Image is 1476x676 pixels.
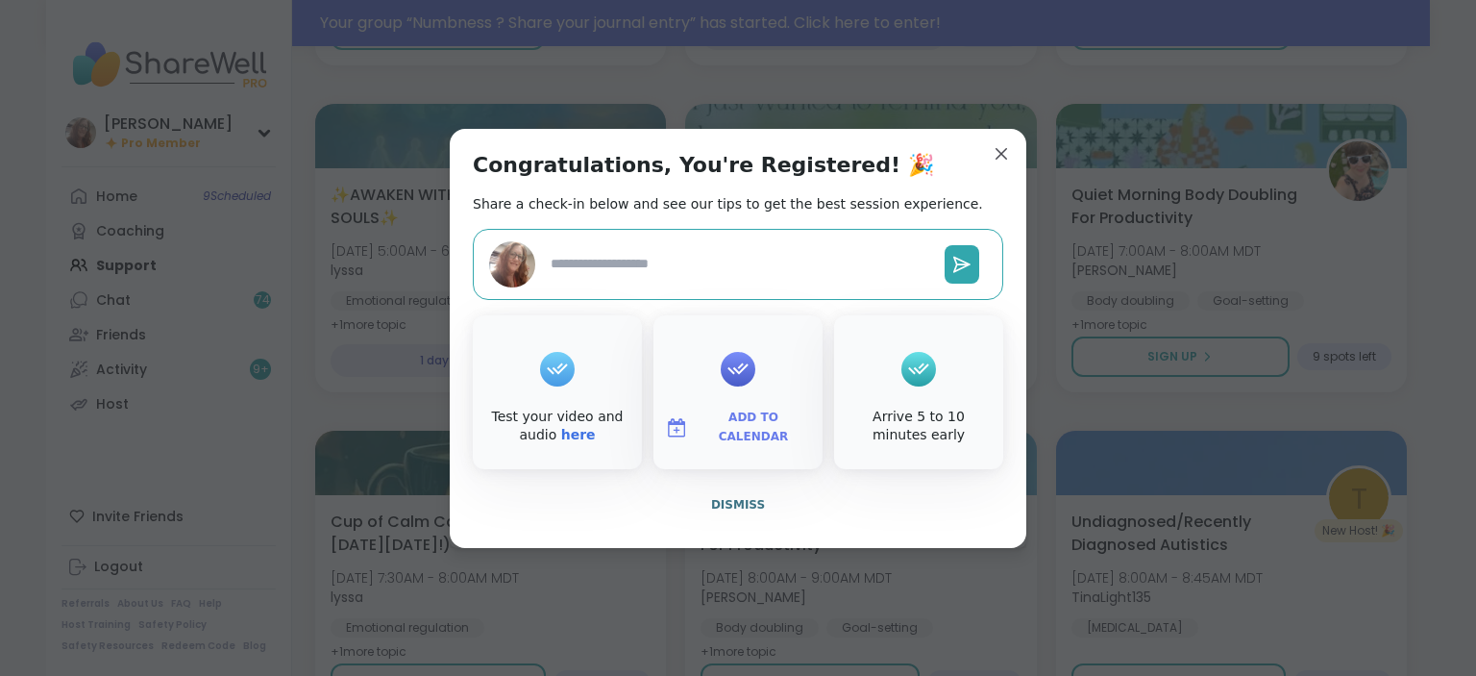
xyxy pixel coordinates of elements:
[473,194,983,213] h2: Share a check-in below and see our tips to get the best session experience.
[696,409,811,446] span: Add to Calendar
[838,408,999,445] div: Arrive 5 to 10 minutes early
[473,485,1003,525] button: Dismiss
[489,241,535,288] img: dodi
[665,416,688,439] img: ShareWell Logomark
[711,498,765,512] span: Dismiss
[561,427,596,442] a: here
[477,408,638,445] div: Test your video and audio
[657,408,819,448] button: Add to Calendar
[473,152,934,179] h1: Congratulations, You're Registered! 🎉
